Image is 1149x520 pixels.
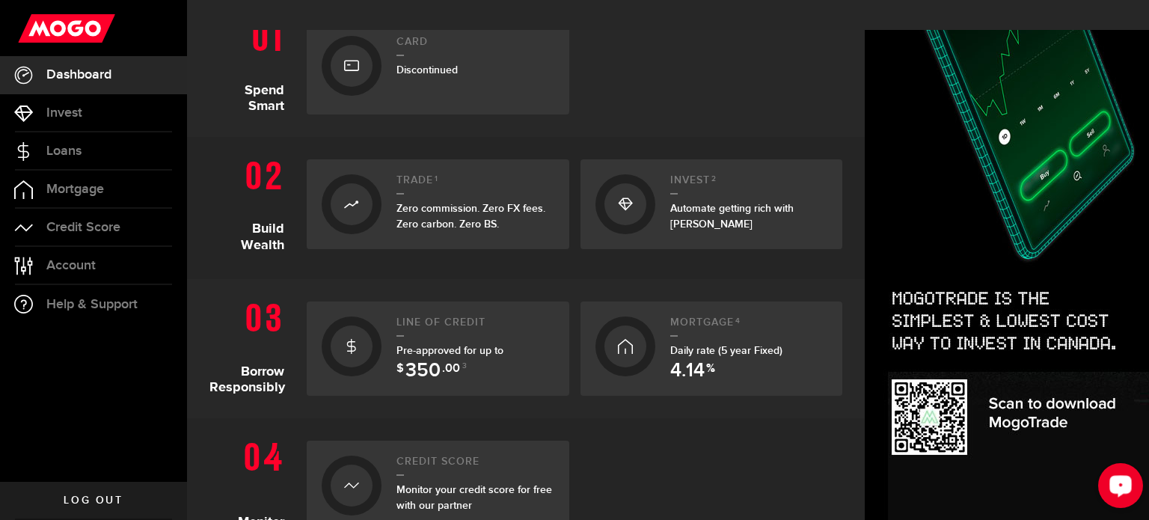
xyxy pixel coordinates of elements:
[462,361,467,370] sup: 3
[442,363,460,381] span: .00
[580,159,843,249] a: Invest2Automate getting rich with [PERSON_NAME]
[396,363,404,381] span: $
[670,174,828,195] h2: Invest
[209,152,295,257] h1: Build Wealth
[670,344,782,357] span: Daily rate (5 year Fixed)
[46,106,82,120] span: Invest
[396,456,554,476] h2: Credit Score
[64,495,123,506] span: Log out
[209,13,295,114] h1: Spend Smart
[46,259,96,272] span: Account
[405,361,441,381] span: 350
[396,64,458,76] span: Discontinued
[670,361,705,381] span: 4.14
[396,202,545,230] span: Zero commission. Zero FX fees. Zero carbon. Zero BS.
[396,316,554,337] h2: Line of credit
[46,68,111,82] span: Dashboard
[580,302,843,396] a: Mortgage4Daily rate (5 year Fixed) 4.14 %
[396,483,552,512] span: Monitor your credit score for free with our partner
[307,21,569,114] a: CardDiscontinued
[396,174,554,195] h2: Trade
[435,174,438,183] sup: 1
[670,202,794,230] span: Automate getting rich with [PERSON_NAME]
[396,36,554,56] h2: Card
[307,159,569,249] a: Trade1Zero commission. Zero FX fees. Zero carbon. Zero BS.
[46,298,138,311] span: Help & Support
[307,302,569,396] a: Line of creditPre-approved for up to $ 350 .00 3
[396,344,503,373] span: Pre-approved for up to
[735,316,741,325] sup: 4
[209,294,295,396] h1: Borrow Responsibly
[711,174,717,183] sup: 2
[706,363,715,381] span: %
[46,183,104,196] span: Mortgage
[46,144,82,158] span: Loans
[1086,457,1149,520] iframe: LiveChat chat widget
[670,316,828,337] h2: Mortgage
[46,221,120,234] span: Credit Score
